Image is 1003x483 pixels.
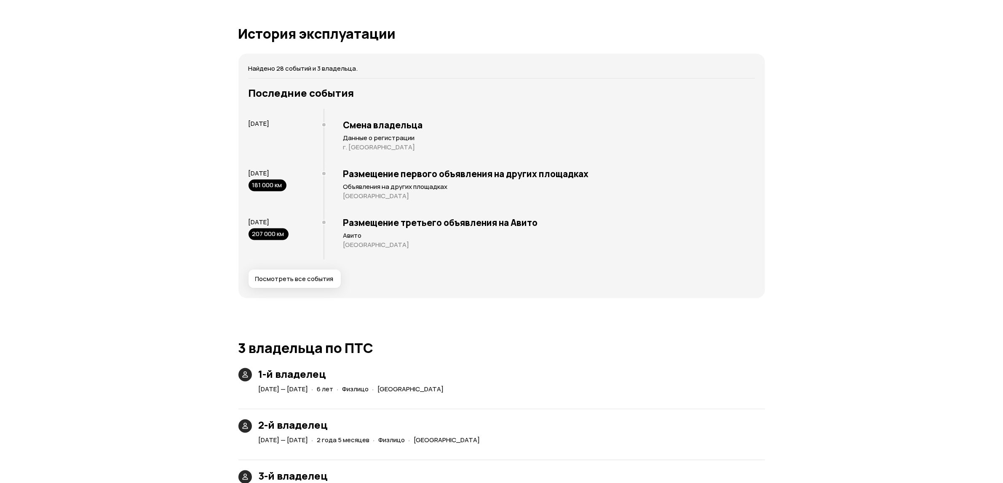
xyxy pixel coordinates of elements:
[312,382,314,396] span: ·
[409,433,411,447] span: ·
[372,382,374,396] span: ·
[414,436,480,445] span: [GEOGRAPHIC_DATA]
[343,143,755,151] p: г. [GEOGRAPHIC_DATA]
[249,87,755,99] h3: Последние события
[317,385,334,393] span: 6 лет
[379,436,405,445] span: Физлицо
[343,134,755,142] p: Данные о регистрации
[378,385,444,393] span: [GEOGRAPHIC_DATA]
[343,183,755,191] p: Объявления на других площадках
[249,64,755,73] p: Найдено 28 событий и 3 владельца.
[249,270,341,288] button: Посмотреть все события
[255,275,334,283] span: Посмотреть все события
[259,385,308,393] span: [DATE] — [DATE]
[259,436,308,445] span: [DATE] — [DATE]
[343,217,755,228] h3: Размещение третьего объявления на Авито
[343,168,755,179] h3: Размещение первого объявления на других площадках
[249,180,286,191] div: 181 000 км
[249,218,270,226] span: [DATE]
[249,228,289,240] div: 207 000 км
[259,368,447,380] h3: 1-й владелец
[373,433,375,447] span: ·
[259,419,484,431] h3: 2-й владелец
[238,340,765,356] h1: 3 владельца по ПТС
[317,436,370,445] span: 2 года 5 месяцев
[249,169,270,178] span: [DATE]
[343,119,755,130] h3: Смена владельца
[312,433,314,447] span: ·
[343,192,755,200] p: [GEOGRAPHIC_DATA]
[238,26,765,41] h1: История эксплуатации
[259,470,475,482] h3: 3-й владелец
[249,119,270,128] span: [DATE]
[337,382,339,396] span: ·
[343,241,755,249] p: [GEOGRAPHIC_DATA]
[343,231,755,240] p: Авито
[342,385,369,393] span: Физлицо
